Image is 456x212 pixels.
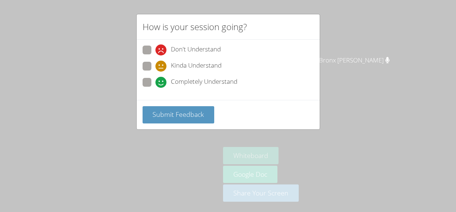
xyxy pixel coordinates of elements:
[143,20,247,33] h2: How is your session going?
[171,61,222,72] span: Kinda Understand
[143,106,215,123] button: Submit Feedback
[152,110,204,119] span: Submit Feedback
[171,44,221,55] span: Don't Understand
[171,77,237,88] span: Completely Understand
